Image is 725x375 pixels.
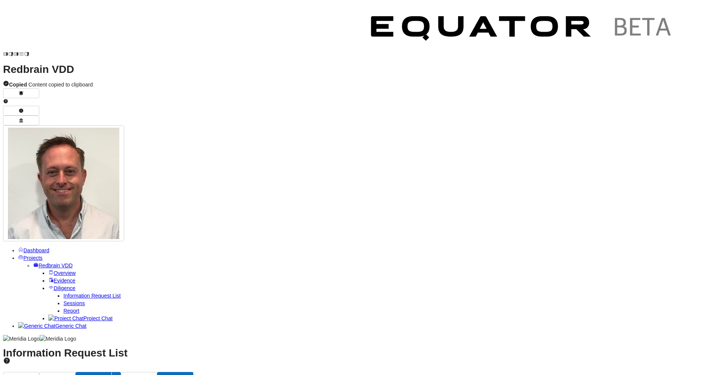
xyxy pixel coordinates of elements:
a: Projects [18,255,43,261]
h1: Information Request List [3,349,722,365]
span: Project Chat [83,315,113,321]
span: Dashboard [23,247,49,253]
span: Evidence [54,278,76,284]
span: Projects [23,255,43,261]
span: Redbrain VDD [39,262,72,269]
img: Meridia Logo [40,335,76,343]
img: Customer Logo [29,3,358,57]
span: Diligence [54,285,76,291]
span: Content copied to clipboard [9,82,93,88]
img: Meridia Logo [3,335,40,343]
img: Customer Logo [358,3,686,57]
a: Overview [48,270,76,276]
img: Profile Icon [8,128,119,239]
a: Diligence [48,285,76,291]
a: Sessions [63,300,85,306]
a: Information Request List [63,293,121,299]
span: Generic Chat [55,323,86,329]
img: Project Chat [48,315,83,322]
img: Generic Chat [18,322,55,330]
a: Project ChatProject Chat [48,315,113,321]
a: Report [63,308,79,314]
span: Overview [54,270,76,276]
a: Generic ChatGeneric Chat [18,323,86,329]
a: Evidence [48,278,76,284]
h1: Redbrain VDD [3,66,722,73]
a: Dashboard [18,247,49,253]
strong: Copied [9,82,27,88]
a: Redbrain VDD [33,262,72,269]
